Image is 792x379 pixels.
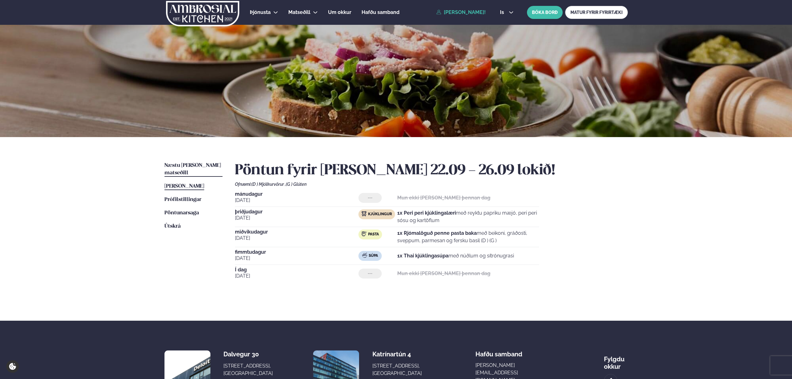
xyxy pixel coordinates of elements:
[328,9,351,15] span: Um okkur
[436,10,486,15] a: [PERSON_NAME]!
[604,350,628,370] div: Fylgdu okkur
[251,182,286,187] span: (D ) Mjólkurvörur ,
[235,255,359,262] span: [DATE]
[397,252,514,260] p: með núðlum og sítrónugrasi
[397,230,539,244] p: með beikoni, gráðosti, sveppum, parmesan og fersku basil (D ) (G )
[223,362,273,377] div: [STREET_ADDRESS], [GEOGRAPHIC_DATA]
[362,253,367,258] img: soup.svg
[397,253,448,259] strong: 1x Thai kjúklingasúpa
[397,209,539,224] p: með reyktu papriku mæjó, peri peri sósu og kartöflum
[235,230,359,234] span: miðvikudagur
[235,272,359,280] span: [DATE]
[164,209,199,217] a: Pöntunarsaga
[362,9,399,15] span: Hafðu samband
[164,196,201,203] a: Prófílstillingar
[565,6,628,19] a: MATUR FYRIR FYRIRTÆKI
[235,192,359,197] span: mánudagur
[288,9,310,15] span: Matseðill
[368,271,372,276] span: ---
[164,197,201,202] span: Prófílstillingar
[475,346,522,358] span: Hafðu samband
[235,209,359,214] span: þriðjudagur
[368,212,392,217] span: Kjúklingur
[235,182,628,187] div: Ofnæmi:
[164,223,181,230] a: Útskrá
[235,234,359,242] span: [DATE]
[362,9,399,16] a: Hafðu samband
[235,197,359,204] span: [DATE]
[164,162,223,177] a: Næstu [PERSON_NAME] matseðill
[286,182,307,187] span: (G ) Glúten
[235,250,359,255] span: fimmtudagur
[369,253,378,258] span: Súpa
[372,350,422,358] div: Katrínartún 4
[397,230,477,236] strong: 1x Rjómalöguð penne pasta baka
[372,362,422,377] div: [STREET_ADDRESS], [GEOGRAPHIC_DATA]
[397,195,490,201] strong: Mun ekki [PERSON_NAME] þennan dag
[166,1,240,26] img: logo
[6,360,19,373] a: Cookie settings
[368,232,379,237] span: Pasta
[495,10,518,15] button: is
[235,162,628,179] h2: Pöntun fyrir [PERSON_NAME] 22.09 - 26.09 lokið!
[527,6,563,19] button: BÓKA BORÐ
[164,183,204,190] a: [PERSON_NAME]
[164,224,181,229] span: Útskrá
[164,184,204,189] span: [PERSON_NAME]
[362,211,367,216] img: chicken.svg
[164,163,221,176] span: Næstu [PERSON_NAME] matseðill
[250,9,271,15] span: Þjónusta
[250,9,271,16] a: Þjónusta
[223,350,273,358] div: Dalvegur 30
[328,9,351,16] a: Um okkur
[164,210,199,216] span: Pöntunarsaga
[362,231,367,236] img: pasta.svg
[397,210,456,216] strong: 1x Peri peri kjúklingalæri
[235,214,359,222] span: [DATE]
[235,267,359,272] span: Í dag
[368,195,372,200] span: ---
[397,270,490,276] strong: Mun ekki [PERSON_NAME] þennan dag
[288,9,310,16] a: Matseðill
[500,10,506,15] span: is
